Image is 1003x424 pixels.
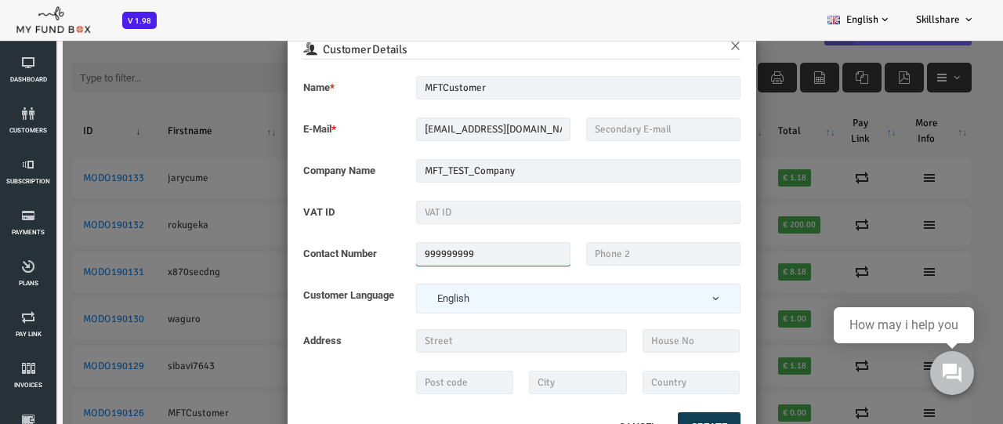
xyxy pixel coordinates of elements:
input: Primary E-mail * [376,117,530,140]
img: mfboff.png [16,2,91,34]
input: House No [603,328,700,352]
div: How may i help you [849,318,958,332]
h6: Customer Details [263,40,701,59]
input: Customer Name [376,75,701,99]
input: Post code [376,370,473,393]
span: Skillshare [916,13,960,26]
iframe: Launcher button frame [917,338,987,408]
label: VAT ID [255,200,369,226]
span: English [376,283,701,313]
button: × [690,34,701,53]
a: V 1.98 [122,14,157,26]
label: Name [255,75,369,101]
label: Customer Language [255,283,369,309]
span: English [385,290,692,306]
input: VAT ID [376,200,701,223]
span: V 1.98 [122,12,157,29]
input: Phone 2 [546,241,701,265]
input: Phone 1 [376,241,530,265]
label: Address [255,328,369,354]
label: Company Name [255,158,369,184]
input: Country [603,370,700,393]
input: Street [376,328,587,352]
label: E-Mail [255,117,369,143]
input: Company Name [376,158,701,182]
label: Contact Number [255,241,369,267]
input: Secondary E-mail [546,117,701,140]
input: City [489,370,586,393]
